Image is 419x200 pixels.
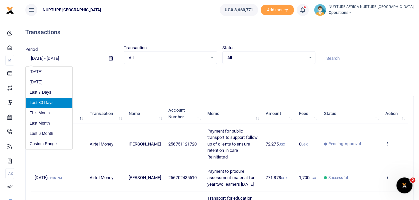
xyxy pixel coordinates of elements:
[227,54,306,61] span: All
[262,103,295,124] th: Amount: activate to sort column ascending
[25,46,38,53] label: Period
[26,129,72,139] li: Last 6 Month
[266,175,287,180] span: 771,878
[396,177,412,193] iframe: Intercom live chat
[128,175,161,180] span: [PERSON_NAME]
[165,103,203,124] th: Account Number: activate to sort column ascending
[35,175,62,180] span: [DATE]
[220,4,258,16] a: UGX 8,660,771
[278,143,285,146] small: UGX
[314,4,414,16] a: profile-user NURTURE AFRICA NURTURE [GEOGRAPHIC_DATA] Operations
[26,67,72,77] li: [DATE]
[281,176,287,180] small: UGX
[261,7,294,12] a: Add money
[90,175,113,180] span: Airtel Money
[90,142,113,147] span: Airtel Money
[25,72,414,79] p: Download
[207,169,254,187] span: Payment to procure assessment material for year two learners [DATE]
[207,129,258,159] span: Payment for public transport to support follow up of clients to ensure retention in care Reinitiated
[47,176,62,180] small: 01:46 PM
[26,87,72,98] li: Last 7 Days
[5,168,14,179] li: Ac
[6,7,14,12] a: logo-small logo-large logo-large
[295,103,320,124] th: Fees: activate to sort column ascending
[128,142,161,147] span: [PERSON_NAME]
[261,5,294,16] li: Toup your wallet
[299,175,316,180] span: 1,700
[26,77,72,87] li: [DATE]
[266,142,285,147] span: 72,275
[168,142,197,147] span: 256751121720
[261,5,294,16] span: Add money
[301,143,308,146] small: UGX
[225,7,253,13] span: UGX 8,660,771
[328,175,348,181] span: Successful
[26,118,72,129] li: Last Month
[299,142,308,147] span: 0
[40,7,104,13] span: NURTURE [GEOGRAPHIC_DATA]
[5,55,14,66] li: M
[26,98,72,108] li: Last 30 Days
[26,139,72,149] li: Custom Range
[314,4,326,16] img: profile-user
[309,176,316,180] small: UGX
[25,29,414,36] h4: Transactions
[26,108,72,118] li: This Month
[217,4,261,16] li: Wallet ballance
[410,177,415,183] span: 2
[124,45,147,51] label: Transaction
[129,54,207,61] span: All
[321,53,414,64] input: Search
[320,103,381,124] th: Status: activate to sort column ascending
[168,175,197,180] span: 256702435510
[25,53,104,64] input: select period
[328,141,361,147] span: Pending Approval
[125,103,165,124] th: Name: activate to sort column ascending
[203,103,262,124] th: Memo: activate to sort column ascending
[86,103,125,124] th: Transaction: activate to sort column ascending
[222,45,235,51] label: Status
[381,103,408,124] th: Action: activate to sort column ascending
[6,6,14,14] img: logo-small
[329,10,414,16] span: Operations
[329,4,414,10] small: NURTURE AFRICA NURTURE [GEOGRAPHIC_DATA]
